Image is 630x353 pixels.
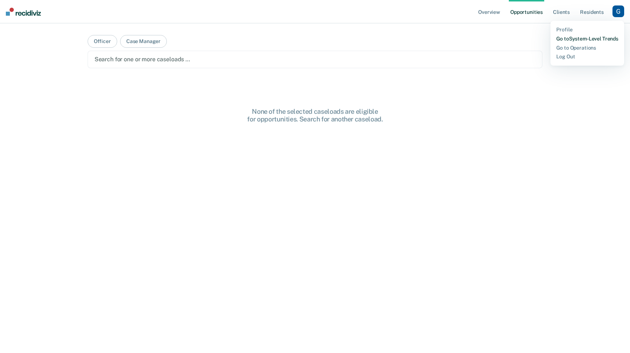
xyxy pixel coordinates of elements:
[198,108,432,123] div: None of the selected caseloads are eligible for opportunities. Search for another caseload.
[556,36,618,42] a: Go toSystem-Level Trends
[6,8,41,16] img: Recidiviz
[556,45,618,51] a: Go to Operations
[556,54,618,60] a: Log Out
[88,35,117,48] button: Officer
[556,27,618,33] a: Profile
[120,35,167,48] button: Case Manager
